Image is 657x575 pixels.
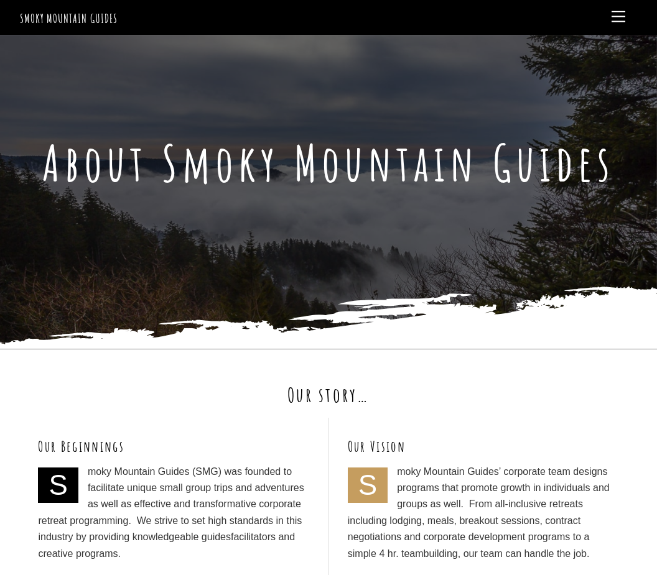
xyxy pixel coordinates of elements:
[20,11,118,26] a: Smoky Mountain Guides
[38,436,310,456] h3: Our Beginnings
[348,436,619,456] h3: Our Vision
[38,464,310,562] p: Smoky Mountain Guides (SMG) was founded to facilitate unique small group trips and adventures as ...
[20,382,638,408] h2: Our story…
[348,464,619,562] p: Smoky Mountain Guides’ corporate team designs programs that promote growth in individuals and gro...
[606,5,631,29] a: Menu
